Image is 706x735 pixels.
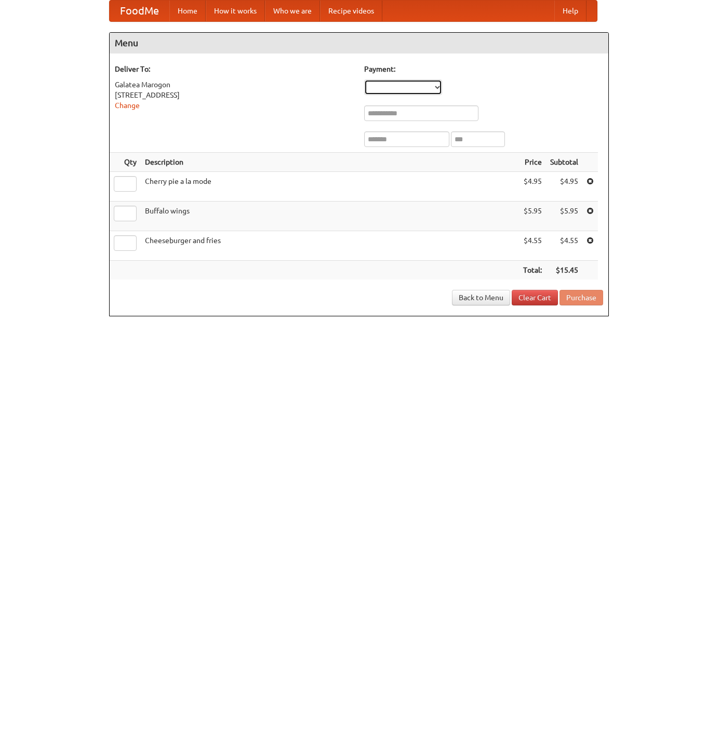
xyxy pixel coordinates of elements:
[141,153,519,172] th: Description
[110,153,141,172] th: Qty
[519,202,546,231] td: $5.95
[519,231,546,261] td: $4.55
[512,290,558,305] a: Clear Cart
[554,1,587,21] a: Help
[519,153,546,172] th: Price
[115,64,354,74] h5: Deliver To:
[546,202,582,231] td: $5.95
[115,79,354,90] div: Galatea Marogon
[110,1,169,21] a: FoodMe
[265,1,320,21] a: Who we are
[169,1,206,21] a: Home
[546,231,582,261] td: $4.55
[452,290,510,305] a: Back to Menu
[546,261,582,280] th: $15.45
[115,101,140,110] a: Change
[141,231,519,261] td: Cheeseburger and fries
[206,1,265,21] a: How it works
[141,172,519,202] td: Cherry pie a la mode
[364,64,603,74] h5: Payment:
[560,290,603,305] button: Purchase
[519,261,546,280] th: Total:
[141,202,519,231] td: Buffalo wings
[519,172,546,202] td: $4.95
[546,172,582,202] td: $4.95
[546,153,582,172] th: Subtotal
[320,1,382,21] a: Recipe videos
[110,33,608,54] h4: Menu
[115,90,354,100] div: [STREET_ADDRESS]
